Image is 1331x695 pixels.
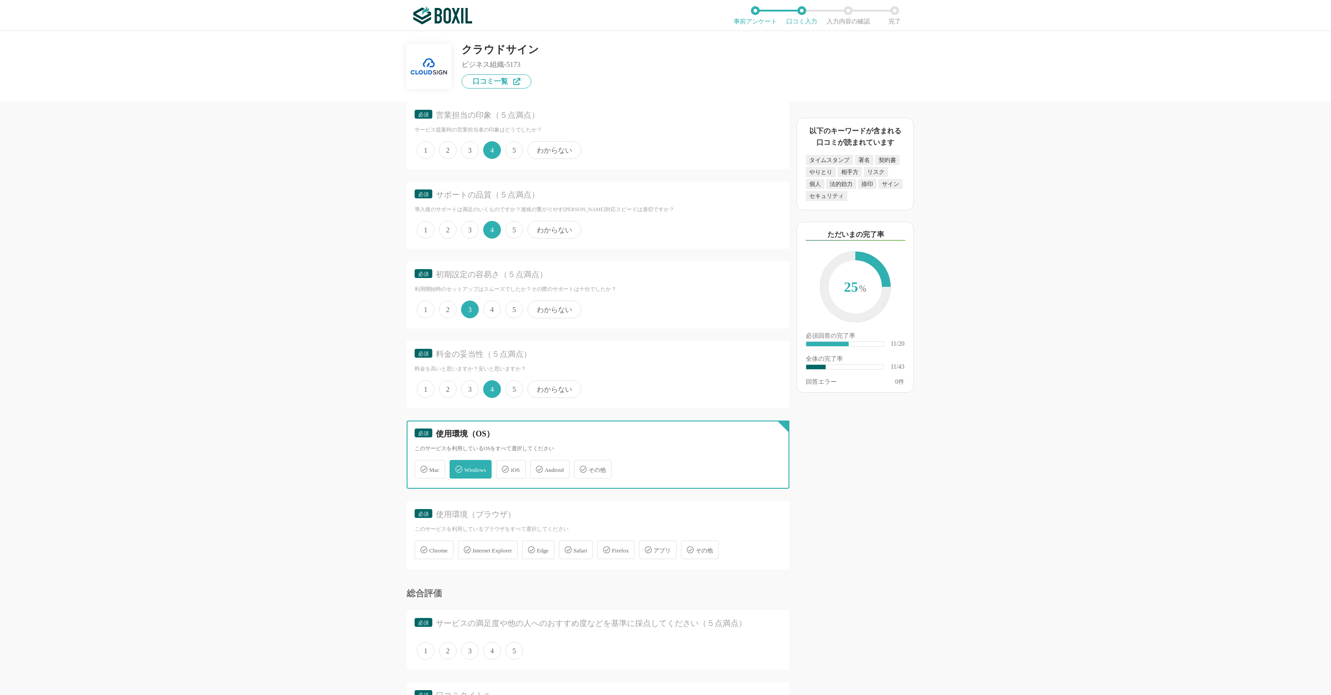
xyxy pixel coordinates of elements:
span: わからない [527,141,581,159]
span: 2 [439,642,457,660]
div: 料金を高いと思いますか？安いと思いますか？ [415,365,781,373]
span: アプリ [654,547,671,554]
span: 5 [505,141,523,159]
span: Internet Explorer [473,547,512,554]
div: 相手方 [838,167,862,177]
span: Windows [464,467,486,473]
div: 総合評価 [407,589,789,598]
span: 25 [829,260,882,315]
span: Firefox [612,547,629,554]
span: 必須 [418,191,429,197]
div: このサービスを利用しているOSをすべて選択してください [415,445,781,452]
div: 利用開始時のセットアップはスムーズでしたか？その際のサポートは十分でしたか？ [415,286,781,293]
span: 1 [417,141,435,159]
span: 5 [505,380,523,398]
span: 4 [483,221,501,239]
span: 3 [461,141,479,159]
span: 5 [505,221,523,239]
span: 必須 [418,511,429,517]
div: 必須回答の完了率 [806,333,904,341]
span: Safari [573,547,587,554]
div: このサービスを利用しているブラウザをすべて選択してください [415,525,781,533]
span: わからない [527,221,581,239]
span: 5 [505,642,523,660]
div: サポートの品質（５点満点） [436,189,766,201]
span: 2 [439,380,457,398]
span: 必須 [418,620,429,626]
span: 必須 [418,112,429,118]
span: 3 [461,221,479,239]
div: 個人 [806,179,824,189]
span: 0 [895,378,898,385]
div: リスク [864,167,888,177]
li: 入力内容の確認 [825,6,871,25]
div: 以下のキーワードが含まれる口コミが読まれています [806,125,904,148]
span: 口コミ一覧 [473,78,508,85]
span: 4 [483,301,501,318]
span: 2 [439,221,457,239]
div: ただいまの完了率 [806,229,905,241]
div: 捺印 [858,179,877,189]
span: Chrome [429,547,448,554]
div: 全体の完了率 [806,356,904,364]
span: その他 [589,467,606,473]
span: 4 [483,141,501,159]
span: 1 [417,642,435,660]
span: わからない [527,301,581,318]
div: ​ [806,342,849,346]
div: 11/43 [891,364,904,370]
div: やりとり [806,167,836,177]
span: Android [545,467,564,473]
div: 回答エラー [806,379,837,385]
span: 5 [505,301,523,318]
span: 4 [483,380,501,398]
span: Edge [537,547,549,554]
div: 件 [895,379,904,385]
span: 2 [439,301,457,318]
span: 1 [417,221,435,239]
li: 完了 [871,6,918,25]
span: 1 [417,301,435,318]
span: 1 [417,380,435,398]
span: 3 [461,301,479,318]
div: 導入後のサポートは満足のいくものですか？連絡の繋がりやす[PERSON_NAME]対応スピードは適切ですか？ [415,206,781,213]
span: 3 [461,380,479,398]
div: 料金の妥当性（５点満点） [436,349,766,360]
div: ビジネス組織-5173 [462,61,539,68]
div: 初期設定の容易さ（５点満点） [436,269,766,280]
div: 署名 [855,155,873,165]
img: ボクシルSaaS_ロゴ [413,7,472,24]
div: サービスの満足度や他の人へのおすすめ度などを基準に採点してください（５点満点） [436,618,766,629]
div: クラウドサイン [462,44,539,55]
span: わからない [527,380,581,398]
div: サイン [878,179,903,189]
li: 事前アンケート [732,6,778,25]
span: iOS [511,467,519,473]
div: 使用環境（ブラウザ） [436,509,766,520]
div: 法的効力 [826,179,856,189]
span: その他 [696,547,713,554]
div: セキュリティ [806,191,847,201]
div: サービス提案時の営業担当者の印象はどうでしたか？ [415,126,781,134]
div: 営業担当の印象（５点満点） [436,110,766,121]
span: Mac [429,467,439,473]
span: 3 [461,642,479,660]
div: 使用環境（OS） [436,429,766,440]
div: 契約書 [875,155,900,165]
li: 口コミ入力 [778,6,825,25]
span: 必須 [418,271,429,277]
div: 11/20 [891,341,904,347]
span: 4 [483,642,501,660]
a: 口コミ一覧 [462,74,531,89]
span: 必須 [418,430,429,436]
span: 必須 [418,351,429,357]
div: ​ [806,365,826,369]
div: タイムスタンプ [806,155,853,165]
span: % [859,284,866,293]
span: 2 [439,141,457,159]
